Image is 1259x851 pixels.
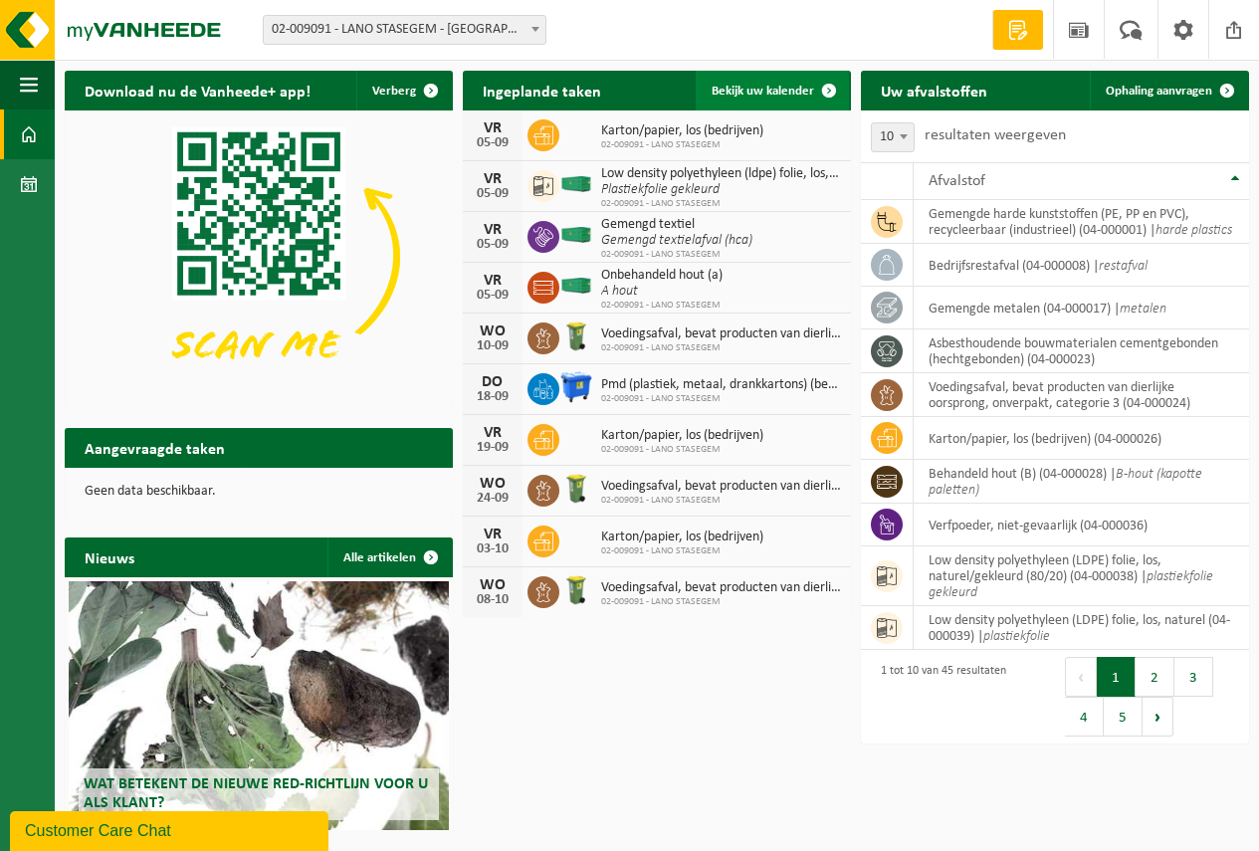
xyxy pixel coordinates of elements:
div: 19-09 [473,441,513,455]
a: Alle artikelen [327,537,451,577]
h2: Aangevraagde taken [65,428,245,467]
button: 4 [1065,697,1104,737]
span: Onbehandeld hout (a) [601,268,723,284]
span: Pmd (plastiek, metaal, drankkartons) (bedrijven) [601,377,841,393]
h2: Download nu de Vanheede+ app! [65,71,330,109]
span: 02-009091 - LANO STASEGEM [601,342,841,354]
img: WB-0140-HPE-GN-50 [559,573,593,607]
span: 02-009091 - LANO STASEGEM - HARELBEKE [264,16,545,44]
button: Verberg [356,71,451,110]
div: 18-09 [473,390,513,404]
button: 5 [1104,697,1143,737]
i: A hout [601,284,638,299]
div: 1 tot 10 van 45 resultaten [871,655,1006,739]
button: Previous [1065,657,1097,697]
div: VR [473,273,513,289]
i: Gemengd textielafval (hca) [601,233,752,248]
span: Gemengd textiel [601,217,752,233]
i: harde plastics [1155,223,1232,238]
span: 02-009091 - LANO STASEGEM [601,444,763,456]
i: plastiekfolie gekleurd [929,569,1213,600]
i: plastiekfolie [983,629,1050,644]
td: behandeld hout (B) (04-000028) | [914,460,1249,504]
td: voedingsafval, bevat producten van dierlijke oorsprong, onverpakt, categorie 3 (04-000024) [914,373,1249,417]
div: VR [473,527,513,542]
button: Next [1143,697,1173,737]
div: 05-09 [473,289,513,303]
span: 02-009091 - LANO STASEGEM [601,393,841,405]
div: 03-10 [473,542,513,556]
a: Ophaling aanvragen [1090,71,1247,110]
span: 02-009091 - LANO STASEGEM [601,495,841,507]
img: HK-XC-40-GN-00 [559,175,593,193]
span: Ophaling aanvragen [1106,85,1212,98]
td: asbesthoudende bouwmaterialen cementgebonden (hechtgebonden) (04-000023) [914,329,1249,373]
div: 05-09 [473,187,513,201]
div: 10-09 [473,339,513,353]
h2: Ingeplande taken [463,71,621,109]
div: 08-10 [473,593,513,607]
div: 05-09 [473,238,513,252]
td: karton/papier, los (bedrijven) (04-000026) [914,417,1249,460]
div: WO [473,476,513,492]
iframe: chat widget [10,807,332,851]
div: VR [473,222,513,238]
span: 10 [871,122,915,152]
span: Voedingsafval, bevat producten van dierlijke oorsprong, onverpakt, categorie 3 [601,580,841,596]
span: 10 [872,123,914,151]
span: 02-009091 - LANO STASEGEM [601,139,763,151]
td: gemengde metalen (04-000017) | [914,287,1249,329]
td: low density polyethyleen (LDPE) folie, los, naturel/gekleurd (80/20) (04-000038) | [914,546,1249,606]
span: Karton/papier, los (bedrijven) [601,530,763,545]
span: 02-009091 - LANO STASEGEM [601,300,723,312]
a: Bekijk uw kalender [696,71,849,110]
p: Geen data beschikbaar. [85,485,433,499]
img: WB-0140-HPE-GN-50 [559,319,593,353]
span: Karton/papier, los (bedrijven) [601,123,763,139]
div: WO [473,323,513,339]
span: Voedingsafval, bevat producten van dierlijke oorsprong, onverpakt, categorie 3 [601,326,841,342]
td: gemengde harde kunststoffen (PE, PP en PVC), recycleerbaar (industrieel) (04-000001) | [914,200,1249,244]
i: Plastiekfolie gekleurd [601,182,720,197]
span: 02-009091 - LANO STASEGEM - HARELBEKE [263,15,546,45]
span: Bekijk uw kalender [712,85,814,98]
div: VR [473,120,513,136]
img: WB-1100-HPE-BE-01 [559,370,593,404]
span: 02-009091 - LANO STASEGEM [601,198,841,210]
td: low density polyethyleen (LDPE) folie, los, naturel (04-000039) | [914,606,1249,650]
img: Download de VHEPlus App [65,110,453,402]
img: HK-XC-40-GN-00 [559,226,593,244]
div: 24-09 [473,492,513,506]
span: 02-009091 - LANO STASEGEM [601,545,763,557]
div: VR [473,425,513,441]
span: Low density polyethyleen (ldpe) folie, los, naturel/gekleurd (80/20) [601,166,841,182]
h2: Uw afvalstoffen [861,71,1007,109]
h2: Nieuws [65,537,154,576]
span: Voedingsafval, bevat producten van dierlijke oorsprong, onverpakt, categorie 3 [601,479,841,495]
span: Wat betekent de nieuwe RED-richtlijn voor u als klant? [84,776,428,811]
td: verfpoeder, niet-gevaarlijk (04-000036) [914,504,1249,546]
div: VR [473,171,513,187]
img: WB-0140-HPE-GN-50 [559,472,593,506]
button: 1 [1097,657,1136,697]
a: Wat betekent de nieuwe RED-richtlijn voor u als klant? [69,581,449,830]
div: WO [473,577,513,593]
span: Verberg [372,85,416,98]
div: DO [473,374,513,390]
i: metalen [1120,302,1166,317]
img: HK-XC-40-GN-00 [559,277,593,295]
td: bedrijfsrestafval (04-000008) | [914,244,1249,287]
span: 02-009091 - LANO STASEGEM [601,249,752,261]
span: Karton/papier, los (bedrijven) [601,428,763,444]
div: 05-09 [473,136,513,150]
label: resultaten weergeven [925,127,1066,143]
button: 3 [1174,657,1213,697]
span: 02-009091 - LANO STASEGEM [601,596,841,608]
i: B-hout (kapotte paletten) [929,467,1202,498]
button: 2 [1136,657,1174,697]
span: Afvalstof [929,173,985,189]
i: restafval [1099,259,1148,274]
